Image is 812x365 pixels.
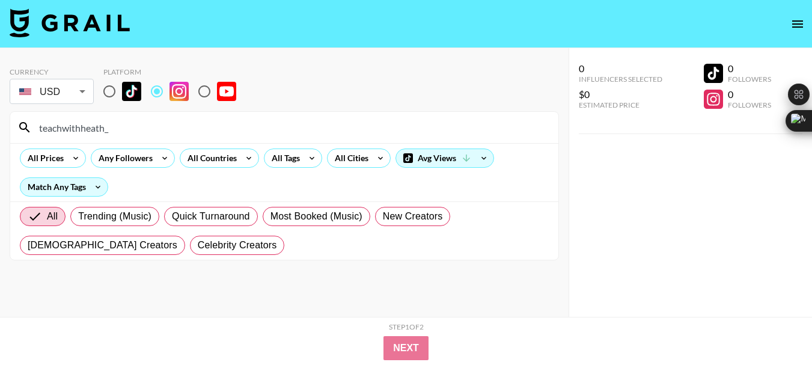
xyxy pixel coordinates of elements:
div: USD [12,81,91,102]
span: All [47,209,58,224]
div: Any Followers [91,149,155,167]
div: Avg Views [396,149,493,167]
span: New Creators [383,209,443,224]
div: $0 [579,88,662,100]
img: YouTube [217,82,236,101]
div: All Countries [180,149,239,167]
div: Step 1 of 2 [389,322,424,331]
iframe: Drift Widget Chat Controller [752,305,798,351]
div: 0 [728,63,771,75]
div: All Prices [20,149,66,167]
div: Influencers Selected [579,75,662,84]
img: TikTok [122,82,141,101]
button: Next [383,336,429,360]
div: 0 [579,63,662,75]
div: Platform [103,67,246,76]
button: open drawer [786,12,810,36]
div: Followers [728,100,771,109]
div: All Tags [264,149,302,167]
div: 0 [728,88,771,100]
span: Trending (Music) [78,209,151,224]
span: Quick Turnaround [172,209,250,224]
div: Estimated Price [579,100,662,109]
img: Grail Talent [10,8,130,37]
div: Followers [728,75,771,84]
input: Search by User Name [32,118,551,137]
div: All Cities [328,149,371,167]
div: Currency [10,67,94,76]
img: Instagram [169,82,189,101]
span: Celebrity Creators [198,238,277,253]
div: Match Any Tags [20,178,108,196]
span: [DEMOGRAPHIC_DATA] Creators [28,238,177,253]
span: Most Booked (Music) [270,209,362,224]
